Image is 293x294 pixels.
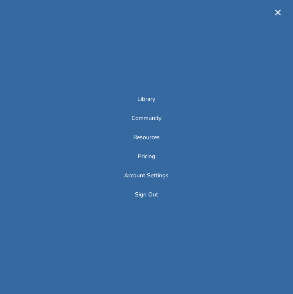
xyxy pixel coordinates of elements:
button: Sign Out [135,192,158,199]
a: Account Settings [125,173,169,180]
a: Library [138,96,156,103]
a: Community [132,115,161,122]
a: Resources [133,135,160,142]
a: Pricing [138,154,155,161]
